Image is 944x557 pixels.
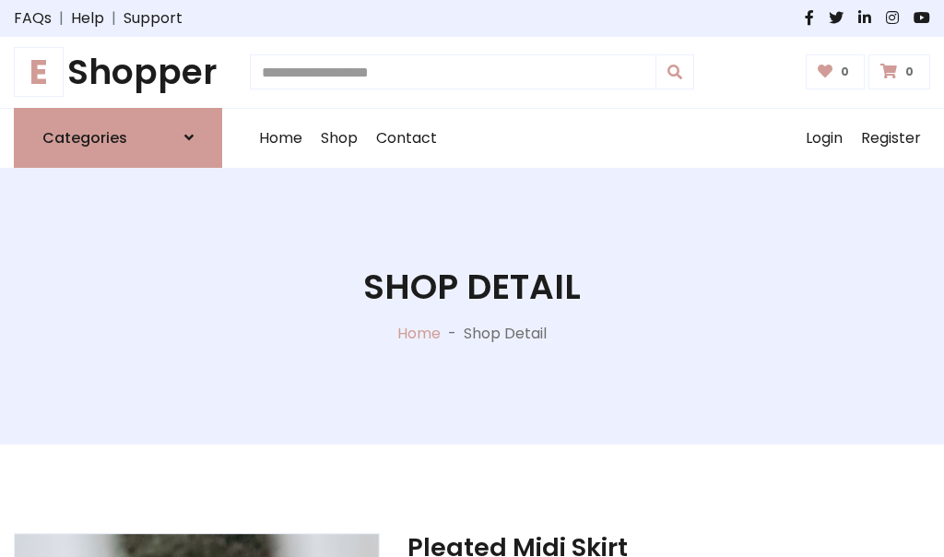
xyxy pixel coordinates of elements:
[52,7,71,30] span: |
[14,47,64,97] span: E
[796,109,852,168] a: Login
[852,109,930,168] a: Register
[464,323,547,345] p: Shop Detail
[806,54,866,89] a: 0
[71,7,104,30] a: Help
[124,7,183,30] a: Support
[14,52,222,93] a: EShopper
[441,323,464,345] p: -
[14,52,222,93] h1: Shopper
[14,7,52,30] a: FAQs
[42,129,127,147] h6: Categories
[250,109,312,168] a: Home
[868,54,930,89] a: 0
[14,108,222,168] a: Categories
[836,64,854,80] span: 0
[312,109,367,168] a: Shop
[104,7,124,30] span: |
[901,64,918,80] span: 0
[367,109,446,168] a: Contact
[363,267,581,308] h1: Shop Detail
[397,323,441,344] a: Home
